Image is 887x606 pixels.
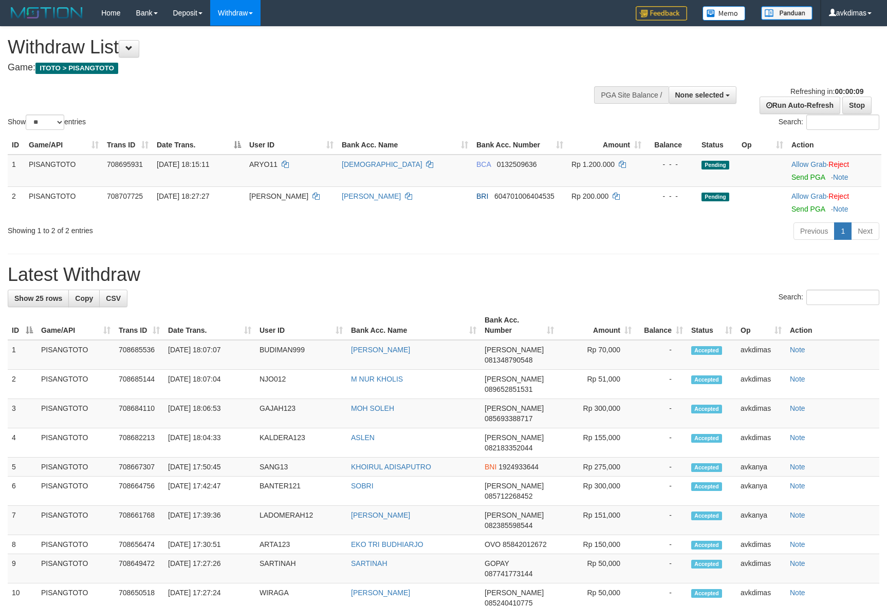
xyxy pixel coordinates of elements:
th: Op: activate to sort column ascending [736,311,786,340]
td: PISANGTOTO [37,535,115,554]
span: [DATE] 18:15:11 [157,160,209,168]
td: 7 [8,506,37,535]
td: 9 [8,554,37,583]
span: [PERSON_NAME] [485,404,544,412]
a: KHOIRUL ADISAPUTRO [351,463,431,471]
a: MOH SOLEH [351,404,394,412]
td: 708649472 [115,554,164,583]
span: Rp 1.200.000 [571,160,615,168]
span: [DATE] 18:27:27 [157,192,209,200]
span: Copy 085712268452 to clipboard [485,492,532,500]
span: Pending [701,161,729,169]
td: Rp 70,000 [558,340,636,370]
span: Copy 089652851531 to clipboard [485,385,532,393]
a: Stop [842,97,872,114]
a: Note [790,375,805,383]
td: [DATE] 17:30:51 [164,535,255,554]
th: Amount: activate to sort column ascending [558,311,636,340]
td: KALDERA123 [255,428,347,458]
td: - [636,535,687,554]
th: User ID: activate to sort column ascending [245,136,338,155]
td: BUDIMAN999 [255,340,347,370]
h1: Withdraw List [8,37,581,58]
span: [PERSON_NAME] [485,482,544,490]
div: Showing 1 to 2 of 2 entries [8,221,362,236]
th: Status: activate to sort column ascending [687,311,736,340]
td: SANG13 [255,458,347,477]
th: User ID: activate to sort column ascending [255,311,347,340]
span: BRI [476,192,488,200]
td: avkdimas [736,554,786,583]
img: Button%20Memo.svg [703,6,746,21]
span: Copy 604701006404535 to clipboard [494,192,555,200]
td: 708664756 [115,477,164,506]
a: Run Auto-Refresh [760,97,840,114]
a: Note [790,404,805,412]
a: Copy [68,290,100,307]
a: CSV [99,290,127,307]
a: SOBRI [351,482,374,490]
td: [DATE] 17:50:45 [164,458,255,477]
a: [PERSON_NAME] [342,192,401,200]
a: Send PGA [791,205,825,213]
td: avkdimas [736,370,786,399]
td: ARTA123 [255,535,347,554]
span: Show 25 rows [14,294,62,302]
span: ITOTO > PISANGTOTO [35,63,118,74]
span: Accepted [691,463,722,472]
td: 708685144 [115,370,164,399]
a: Show 25 rows [8,290,69,307]
td: [DATE] 18:07:07 [164,340,255,370]
div: PGA Site Balance / [594,86,668,104]
td: PISANGTOTO [25,155,103,187]
a: Send PGA [791,173,825,181]
span: BCA [476,160,491,168]
td: 1 [8,155,25,187]
th: Balance: activate to sort column ascending [636,311,687,340]
span: [PERSON_NAME] [485,375,544,383]
th: Action [787,136,881,155]
a: Note [790,511,805,519]
td: Rp 51,000 [558,370,636,399]
span: Accepted [691,434,722,443]
td: Rp 50,000 [558,554,636,583]
a: Note [790,433,805,442]
strong: 00:00:09 [835,87,863,96]
td: 1 [8,340,37,370]
a: Allow Grab [791,192,826,200]
span: Copy 087741773144 to clipboard [485,570,532,578]
label: Show entries [8,115,86,130]
span: Copy 082385598544 to clipboard [485,521,532,529]
td: PISANGTOTO [37,340,115,370]
a: Reject [828,160,849,168]
th: Bank Acc. Number: activate to sort column ascending [481,311,558,340]
th: Balance [645,136,697,155]
td: 708685536 [115,340,164,370]
a: Allow Grab [791,160,826,168]
td: 708661768 [115,506,164,535]
td: avkdimas [736,399,786,428]
td: BANTER121 [255,477,347,506]
button: None selected [669,86,737,104]
a: Note [833,173,848,181]
td: 708682213 [115,428,164,458]
td: [DATE] 18:04:33 [164,428,255,458]
th: Date Trans.: activate to sort column descending [153,136,245,155]
span: Accepted [691,375,722,384]
a: Reject [828,192,849,200]
td: PISANGTOTO [37,458,115,477]
span: [PERSON_NAME] [485,433,544,442]
span: None selected [675,91,724,99]
a: [DEMOGRAPHIC_DATA] [342,160,422,168]
td: avkanya [736,477,786,506]
td: LADOMERAH12 [255,506,347,535]
td: PISANGTOTO [37,477,115,506]
th: Bank Acc. Number: activate to sort column ascending [472,136,567,155]
div: - - - [650,191,693,201]
a: [PERSON_NAME] [351,346,410,354]
td: PISANGTOTO [37,428,115,458]
td: [DATE] 17:27:26 [164,554,255,583]
span: Pending [701,193,729,201]
td: - [636,554,687,583]
td: 708656474 [115,535,164,554]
